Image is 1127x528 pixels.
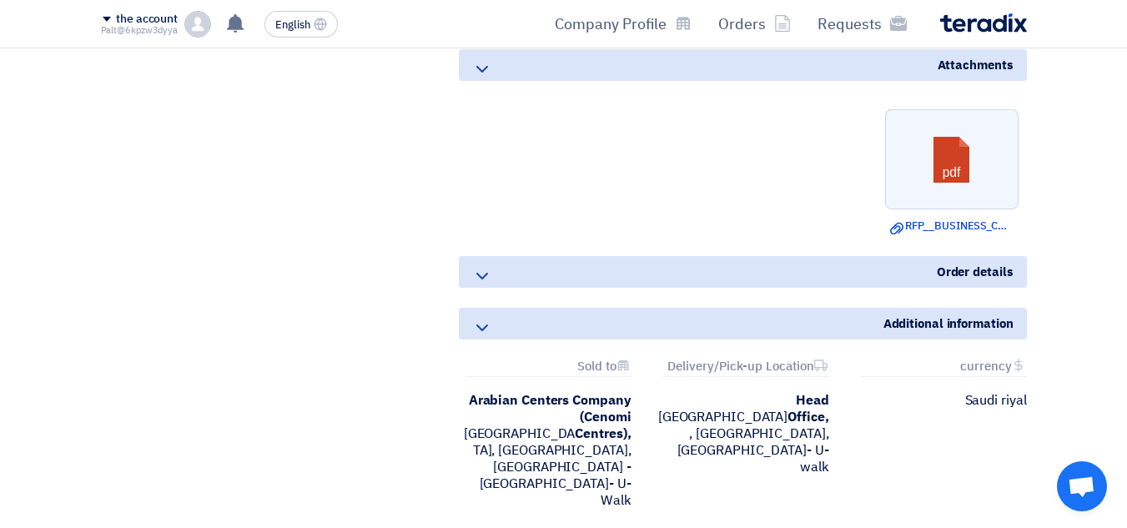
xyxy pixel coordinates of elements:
font: v [47,27,53,39]
img: Teradix logo [940,13,1027,33]
font: Delivery/Pick-up Location [667,357,814,375]
font: Arabian Centers Company (Cenomi Centres), [469,390,631,444]
img: profile_test.png [184,11,211,38]
button: English [264,11,338,38]
font: [GEOGRAPHIC_DATA], [GEOGRAPHIC_DATA], [GEOGRAPHIC_DATA]- U-walk [658,407,829,477]
font: currency [960,357,1012,375]
font: Domain Overview [63,98,149,110]
font: English [275,17,310,33]
font: Order details [937,263,1014,281]
font: [GEOGRAPHIC_DATA], [GEOGRAPHIC_DATA], [GEOGRAPHIC_DATA] - [GEOGRAPHIC_DATA]- U-Walk [464,424,631,510]
img: logo_orange.svg [27,27,40,40]
font: Domain: [DOMAIN_NAME] [43,43,184,56]
font: Company Profile [555,13,667,35]
font: Head Office, [787,390,828,427]
font: Additional information [883,314,1014,333]
a: Orders [705,4,804,43]
img: website_grey.svg [27,43,40,57]
a: Requests [804,4,920,43]
font: Requests [818,13,882,35]
font: RFP__BUSINESS_CONTINUITY_PLAN.pdf [905,218,1108,234]
a: RFP__BUSINESS_CONTINUITY_PLAN.pdf [890,218,1014,234]
font: the account [116,10,178,28]
font: Attachments [938,56,1014,74]
font: 4.0.25 [53,27,82,39]
font: Saudi riyal [965,390,1027,410]
font: Orders [718,13,766,35]
a: Open chat [1057,461,1107,511]
font: Sold to [577,357,616,375]
img: tab_domain_overview_orange.svg [45,97,58,110]
font: Palt@6kpzw3dyya [101,23,179,38]
img: tab_keywords_by_traffic_grey.svg [166,97,179,110]
font: Keywords by Traffic [184,98,281,110]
